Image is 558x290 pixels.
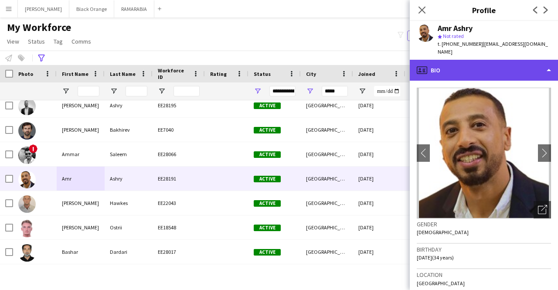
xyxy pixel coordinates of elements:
[18,147,36,164] img: Ammar Saleem
[24,36,48,47] a: Status
[36,53,47,63] app-action-btn: Advanced filters
[438,41,483,47] span: t. [PHONE_NUMBER]
[210,71,227,77] span: Rating
[28,38,45,45] span: Status
[153,191,205,215] div: EE22043
[417,229,469,235] span: [DEMOGRAPHIC_DATA]
[54,38,63,45] span: Tag
[405,264,458,288] div: 1,239 days
[417,271,551,279] h3: Location
[62,71,88,77] span: First Name
[105,191,153,215] div: Hawkes
[110,87,118,95] button: Open Filter Menu
[301,264,353,288] div: [GEOGRAPHIC_DATA]
[18,220,36,237] img: Anton Ostrii
[358,87,366,95] button: Open Filter Menu
[417,246,551,253] h3: Birthday
[254,176,281,182] span: Active
[410,4,558,16] h3: Profile
[301,215,353,239] div: [GEOGRAPHIC_DATA]
[301,118,353,142] div: [GEOGRAPHIC_DATA]
[18,0,69,17] button: [PERSON_NAME]
[7,21,71,34] span: My Workforce
[57,264,105,288] div: [PERSON_NAME]
[254,71,271,77] span: Status
[105,240,153,264] div: Dardari
[105,93,153,117] div: Ashry
[68,36,95,47] a: Comms
[353,118,405,142] div: [DATE]
[153,240,205,264] div: EE28017
[306,71,316,77] span: City
[153,264,205,288] div: EE548
[105,215,153,239] div: Ostrii
[62,87,70,95] button: Open Filter Menu
[69,0,114,17] button: Black Orange
[306,87,314,95] button: Open Filter Menu
[158,67,189,80] span: Workforce ID
[322,86,348,96] input: City Filter Input
[438,24,473,32] div: Amr Ashry
[353,167,405,191] div: [DATE]
[301,191,353,215] div: [GEOGRAPHIC_DATA]
[410,60,558,81] div: Bio
[301,142,353,166] div: [GEOGRAPHIC_DATA]
[57,215,105,239] div: [PERSON_NAME]
[7,38,19,45] span: View
[254,225,281,231] span: Active
[254,102,281,109] span: Active
[353,142,405,166] div: [DATE]
[105,264,153,288] div: [PERSON_NAME]
[353,264,405,288] div: [DATE]
[301,240,353,264] div: [GEOGRAPHIC_DATA]
[374,86,400,96] input: Joined Filter Input
[153,167,205,191] div: EE28191
[254,87,262,95] button: Open Filter Menu
[153,93,205,117] div: EE28195
[57,167,105,191] div: Amr
[407,31,451,41] button: Everyone5,954
[105,142,153,166] div: Saleem
[417,88,551,218] img: Crew avatar or photo
[301,93,353,117] div: [GEOGRAPHIC_DATA]
[57,240,105,264] div: Bashar
[105,167,153,191] div: Ashry
[417,220,551,228] h3: Gender
[18,71,33,77] span: Photo
[153,142,205,166] div: EE28066
[254,127,281,133] span: Active
[105,118,153,142] div: Bakhirev
[78,86,99,96] input: First Name Filter Input
[18,244,36,262] img: Bashar Dardari
[29,144,37,153] span: !
[443,33,464,39] span: Not rated
[57,118,105,142] div: [PERSON_NAME]
[18,171,36,188] img: Amr Ashry
[153,215,205,239] div: EE18548
[417,280,465,287] span: [GEOGRAPHIC_DATA]
[353,240,405,264] div: [DATE]
[534,201,551,218] div: Open photos pop-in
[353,93,405,117] div: [DATE]
[353,215,405,239] div: [DATE]
[438,41,548,55] span: | [EMAIL_ADDRESS][DOMAIN_NAME]
[153,118,205,142] div: EE7040
[71,38,91,45] span: Comms
[158,87,166,95] button: Open Filter Menu
[417,254,454,261] span: [DATE] (34 years)
[3,36,23,47] a: View
[114,0,154,17] button: RAMARABIA
[353,191,405,215] div: [DATE]
[174,86,200,96] input: Workforce ID Filter Input
[405,118,458,142] div: 650 days
[57,142,105,166] div: Ammar
[57,191,105,215] div: [PERSON_NAME]
[301,167,353,191] div: [GEOGRAPHIC_DATA]
[254,249,281,256] span: Active
[254,151,281,158] span: Active
[18,195,36,213] img: Andrew Hawkes
[358,71,375,77] span: Joined
[57,93,105,117] div: [PERSON_NAME]
[126,86,147,96] input: Last Name Filter Input
[110,71,136,77] span: Last Name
